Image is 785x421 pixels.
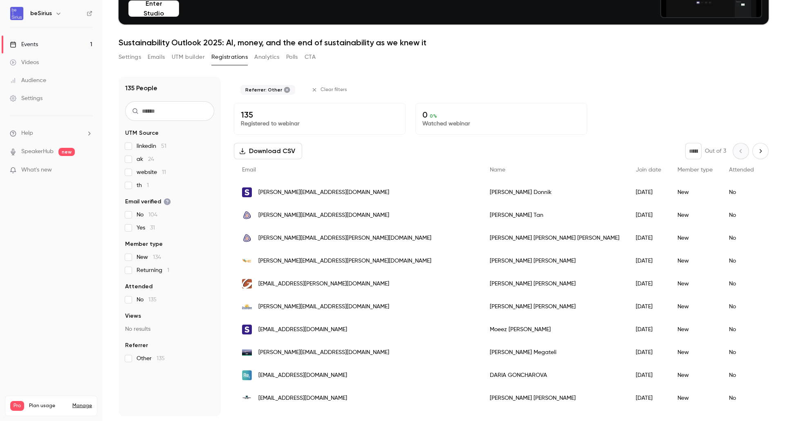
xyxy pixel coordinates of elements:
[490,167,505,173] span: Name
[234,143,302,159] button: Download CSV
[669,204,721,227] div: New
[29,403,67,409] span: Plan usage
[422,120,580,128] p: Watched webinar
[161,143,166,149] span: 51
[258,303,389,311] span: [PERSON_NAME][EMAIL_ADDRESS][DOMAIN_NAME]
[705,147,726,155] p: Out of 3
[482,318,628,341] div: Moeez [PERSON_NAME]
[721,295,762,318] div: No
[628,204,669,227] div: [DATE]
[482,227,628,249] div: [PERSON_NAME] [PERSON_NAME] [PERSON_NAME]
[162,169,166,175] span: 11
[721,364,762,387] div: No
[125,341,148,350] span: Referrer
[10,58,39,67] div: Videos
[147,183,149,188] span: 1
[125,129,159,137] span: UTM Source
[677,167,713,173] span: Member type
[137,142,166,150] span: linkedin
[30,9,52,18] h6: beSirius
[157,356,165,361] span: 135
[10,40,38,49] div: Events
[628,181,669,204] div: [DATE]
[242,233,252,243] img: angloamerican.com
[242,370,252,380] img: re-source.tech
[242,393,252,403] img: fmi.com
[242,256,252,266] img: ke.com.pk
[125,198,171,206] span: Email verified
[58,148,75,156] span: new
[258,211,389,220] span: [PERSON_NAME][EMAIL_ADDRESS][DOMAIN_NAME]
[284,87,290,93] button: Remove "Other" from selected "Referrer" filter
[721,272,762,295] div: No
[119,51,141,64] button: Settings
[137,354,165,363] span: Other
[721,249,762,272] div: No
[628,295,669,318] div: [DATE]
[482,387,628,410] div: [PERSON_NAME] [PERSON_NAME]
[258,325,347,334] span: [EMAIL_ADDRESS][DOMAIN_NAME]
[482,364,628,387] div: DARIA GONCHAROVA
[482,204,628,227] div: [PERSON_NAME] Tan
[150,225,155,231] span: 31
[258,234,431,243] span: [PERSON_NAME][EMAIL_ADDRESS][PERSON_NAME][DOMAIN_NAME]
[242,302,252,312] img: dpmmetals.com
[321,87,347,93] span: Clear filters
[258,371,347,380] span: [EMAIL_ADDRESS][DOMAIN_NAME]
[721,227,762,249] div: No
[128,0,179,17] button: Enter Studio
[167,267,169,273] span: 1
[422,110,580,120] p: 0
[172,51,205,64] button: UTM builder
[305,51,316,64] button: CTA
[628,227,669,249] div: [DATE]
[669,181,721,204] div: New
[148,212,157,218] span: 104
[482,341,628,364] div: [PERSON_NAME] Megateli
[258,348,389,357] span: [PERSON_NAME][EMAIL_ADDRESS][DOMAIN_NAME]
[669,341,721,364] div: New
[482,249,628,272] div: [PERSON_NAME] [PERSON_NAME]
[125,240,163,248] span: Member type
[10,401,24,411] span: Pro
[669,272,721,295] div: New
[721,387,762,410] div: No
[242,279,252,289] img: gerald.com
[628,387,669,410] div: [DATE]
[669,249,721,272] div: New
[119,38,769,47] h1: Sustainability Outlook 2025: AI, money, and the end of sustainability as we knew it
[211,51,248,64] button: Registrations
[242,350,252,356] img: meritagevg.com
[241,120,399,128] p: Registered to webinar
[125,83,157,93] h1: 135 People
[752,143,769,159] button: Next page
[286,51,298,64] button: Polls
[721,341,762,364] div: No
[669,318,721,341] div: New
[137,155,154,163] span: ak
[125,129,214,363] section: facet-groups
[10,129,92,138] li: help-dropdown-opener
[21,166,52,174] span: What's new
[258,188,389,197] span: [PERSON_NAME][EMAIL_ADDRESS][DOMAIN_NAME]
[482,181,628,204] div: [PERSON_NAME] Donnik
[308,83,352,96] button: Clear filters
[628,318,669,341] div: [DATE]
[137,253,161,261] span: New
[125,312,141,320] span: Views
[628,249,669,272] div: [DATE]
[482,272,628,295] div: [PERSON_NAME] [PERSON_NAME]
[669,295,721,318] div: New
[721,318,762,341] div: No
[137,266,169,274] span: Returning
[137,224,155,232] span: Yes
[137,181,149,189] span: th
[258,257,431,265] span: [PERSON_NAME][EMAIL_ADDRESS][PERSON_NAME][DOMAIN_NAME]
[148,51,165,64] button: Emails
[242,325,252,334] img: besirius.io
[148,297,157,303] span: 135
[137,168,166,176] span: website
[21,147,54,156] a: SpeakerHub
[245,87,282,93] span: Referrer: Other
[242,167,256,173] span: Email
